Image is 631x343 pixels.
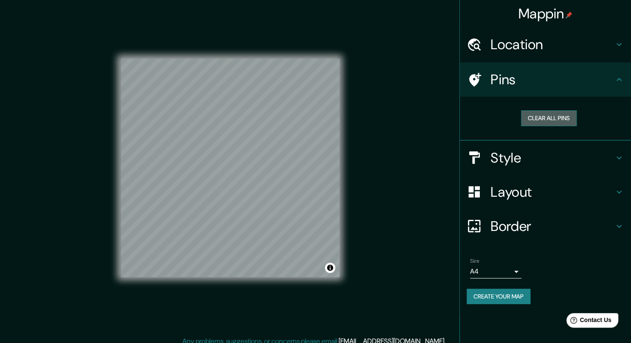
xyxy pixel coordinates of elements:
h4: Layout [491,183,614,201]
canvas: Map [121,59,339,277]
h4: Pins [491,71,614,88]
h4: Style [491,149,614,166]
h4: Location [491,36,614,53]
div: Border [460,209,631,243]
button: Create your map [467,289,530,305]
div: Location [460,27,631,62]
button: Toggle attribution [325,263,335,273]
iframe: Help widget launcher [555,310,622,334]
div: Pins [460,62,631,97]
div: Layout [460,175,631,209]
label: Size [470,257,479,264]
div: Style [460,141,631,175]
img: pin-icon.png [566,12,572,18]
button: Clear all pins [521,110,577,126]
h4: Mappin [518,5,573,22]
h4: Border [491,218,614,235]
div: A4 [470,265,521,278]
